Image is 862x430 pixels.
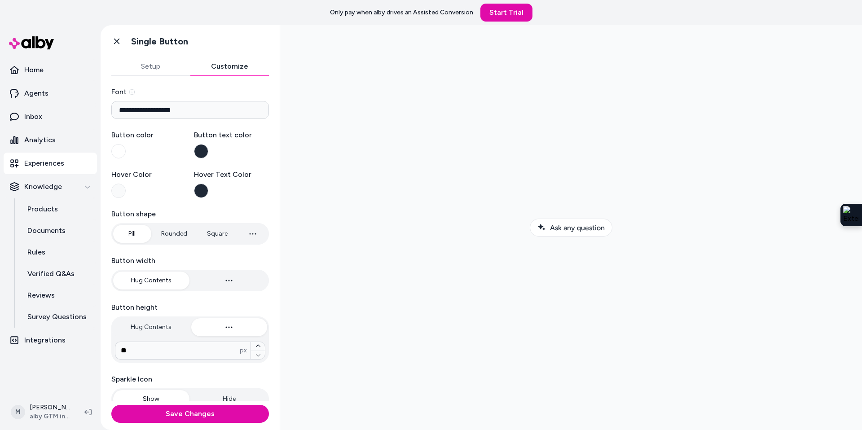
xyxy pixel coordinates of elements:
[4,129,97,151] a: Analytics
[9,36,54,49] img: alby Logo
[24,135,56,145] p: Analytics
[111,57,190,75] button: Setup
[24,88,48,99] p: Agents
[194,169,269,180] label: Hover Text Color
[24,181,62,192] p: Knowledge
[330,8,473,17] p: Only pay when alby drives an Assisted Conversion
[111,87,269,97] label: Font
[18,220,97,241] a: Documents
[843,206,859,224] img: Extension Icon
[111,144,126,158] button: Button color
[30,412,70,421] span: alby GTM internal
[190,57,269,75] button: Customize
[24,65,44,75] p: Home
[113,390,189,408] button: Show
[480,4,532,22] a: Start Trial
[131,36,188,47] h1: Single Button
[240,346,247,355] span: px
[24,335,66,346] p: Integrations
[4,59,97,81] a: Home
[30,403,70,412] p: [PERSON_NAME]
[11,405,25,419] span: M
[111,184,126,198] button: Hover Color
[113,272,189,290] button: Hug Contents
[18,241,97,263] a: Rules
[18,198,97,220] a: Products
[111,209,269,219] label: Button shape
[4,329,97,351] a: Integrations
[194,130,269,140] label: Button text color
[194,184,208,198] button: Hover Text Color
[27,268,75,279] p: Verified Q&As
[194,144,208,158] button: Button text color
[27,290,55,301] p: Reviews
[4,106,97,127] a: Inbox
[113,225,150,243] button: Pill
[111,169,187,180] label: Hover Color
[24,111,42,122] p: Inbox
[27,247,45,258] p: Rules
[113,318,189,336] button: Hug Contents
[191,390,268,408] button: Hide
[27,225,66,236] p: Documents
[18,306,97,328] a: Survey Questions
[5,398,77,426] button: M[PERSON_NAME]alby GTM internal
[152,225,196,243] button: Rounded
[111,374,269,385] label: Sparkle Icon
[24,158,64,169] p: Experiences
[4,153,97,174] a: Experiences
[111,255,269,266] label: Button width
[18,263,97,285] a: Verified Q&As
[198,225,237,243] button: Square
[4,83,97,104] a: Agents
[111,302,269,313] label: Button height
[4,176,97,197] button: Knowledge
[27,312,87,322] p: Survey Questions
[111,405,269,423] button: Save Changes
[27,204,58,215] p: Products
[18,285,97,306] a: Reviews
[111,130,187,140] label: Button color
